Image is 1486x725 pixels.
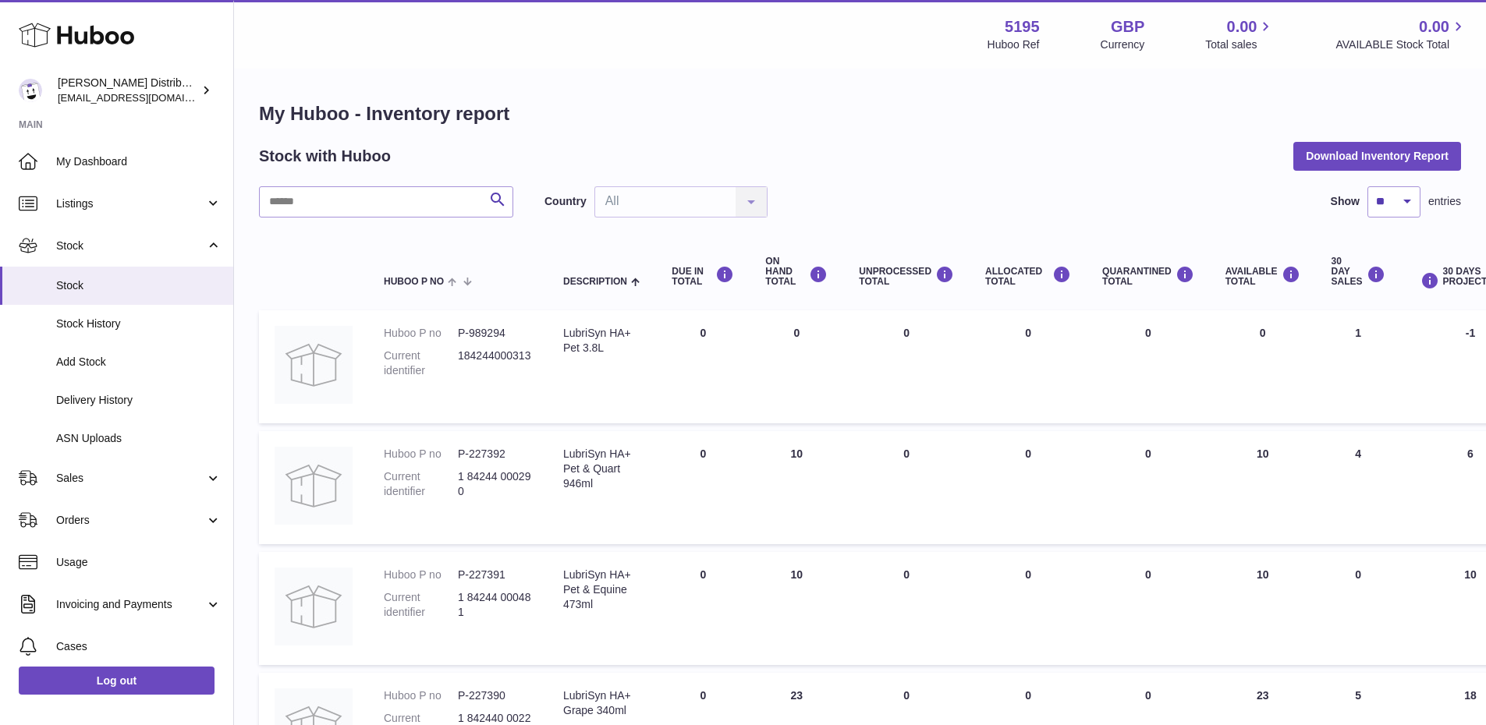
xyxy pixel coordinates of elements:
div: QUARANTINED Total [1102,266,1194,287]
dd: 1 84244 00048 1 [458,590,532,620]
span: 0 [1145,447,1151,460]
dd: 184244000313 [458,348,532,378]
span: Description [563,277,627,287]
div: AVAILABLE Total [1225,266,1300,287]
dd: 1 84244 00029 0 [458,469,532,499]
a: Log out [19,667,215,695]
dt: Huboo P no [384,447,458,462]
td: 10 [750,431,843,544]
dd: P-989294 [458,326,532,341]
dt: Current identifier [384,469,458,499]
td: 0 [843,431,970,544]
div: DUE IN TOTAL [672,266,734,287]
h2: Stock with Huboo [259,146,391,167]
h1: My Huboo - Inventory report [259,101,1461,126]
dd: P-227391 [458,568,532,582]
td: 0 [750,310,843,423]
img: product image [275,447,353,525]
span: Add Stock [56,355,222,370]
td: 0 [656,552,750,665]
td: 0 [656,431,750,544]
span: Total sales [1205,37,1275,52]
div: LubriSyn HA+ Grape 340ml [563,688,640,718]
span: 0 [1145,327,1151,339]
div: UNPROCESSED Total [859,266,954,287]
span: Cases [56,639,222,654]
td: 0 [970,310,1087,423]
div: 30 DAY SALES [1332,256,1385,288]
span: Delivery History [56,393,222,408]
dt: Huboo P no [384,688,458,703]
dd: P-227390 [458,688,532,703]
td: 0 [970,552,1087,665]
span: Huboo P no [384,277,444,287]
span: Stock [56,278,222,293]
div: Currency [1101,37,1145,52]
span: entries [1428,194,1461,209]
td: 0 [843,552,970,665]
td: 1 [1316,310,1401,423]
div: ALLOCATED Total [985,266,1071,287]
div: LubriSyn HA+ Pet & Quart 946ml [563,447,640,491]
span: Stock [56,239,205,253]
img: product image [275,568,353,645]
td: 0 [970,431,1087,544]
div: LubriSyn HA+ Pet 3.8L [563,326,640,355]
dt: Current identifier [384,590,458,620]
span: 0.00 [1419,16,1449,37]
div: [PERSON_NAME] Distribution [58,76,198,105]
span: 0.00 [1227,16,1257,37]
td: 4 [1316,431,1401,544]
td: 10 [750,552,843,665]
span: Stock History [56,317,222,331]
label: Country [544,194,587,209]
label: Show [1331,194,1360,209]
span: 0 [1145,689,1151,702]
span: Invoicing and Payments [56,597,205,612]
dt: Huboo P no [384,568,458,582]
td: 0 [1316,552,1401,665]
span: 0 [1145,568,1151,581]
a: 0.00 AVAILABLE Stock Total [1335,16,1467,52]
div: LubriSyn HA+ Pet & Equine 473ml [563,568,640,612]
img: internalAdmin-5195@internal.huboo.com [19,79,42,102]
div: ON HAND Total [765,256,828,288]
span: [EMAIL_ADDRESS][DOMAIN_NAME] [58,91,229,104]
span: Listings [56,196,205,211]
strong: 5195 [1005,16,1040,37]
strong: GBP [1111,16,1144,37]
td: 0 [843,310,970,423]
button: Download Inventory Report [1293,142,1461,170]
img: product image [275,326,353,404]
dt: Current identifier [384,348,458,378]
span: ASN Uploads [56,431,222,446]
span: Sales [56,471,205,486]
span: Orders [56,513,205,528]
dd: P-227392 [458,447,532,462]
td: 0 [656,310,750,423]
a: 0.00 Total sales [1205,16,1275,52]
td: 0 [1210,310,1316,423]
td: 10 [1210,431,1316,544]
span: Usage [56,555,222,570]
dt: Huboo P no [384,326,458,341]
span: My Dashboard [56,154,222,169]
div: Huboo Ref [988,37,1040,52]
span: AVAILABLE Stock Total [1335,37,1467,52]
td: 10 [1210,552,1316,665]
